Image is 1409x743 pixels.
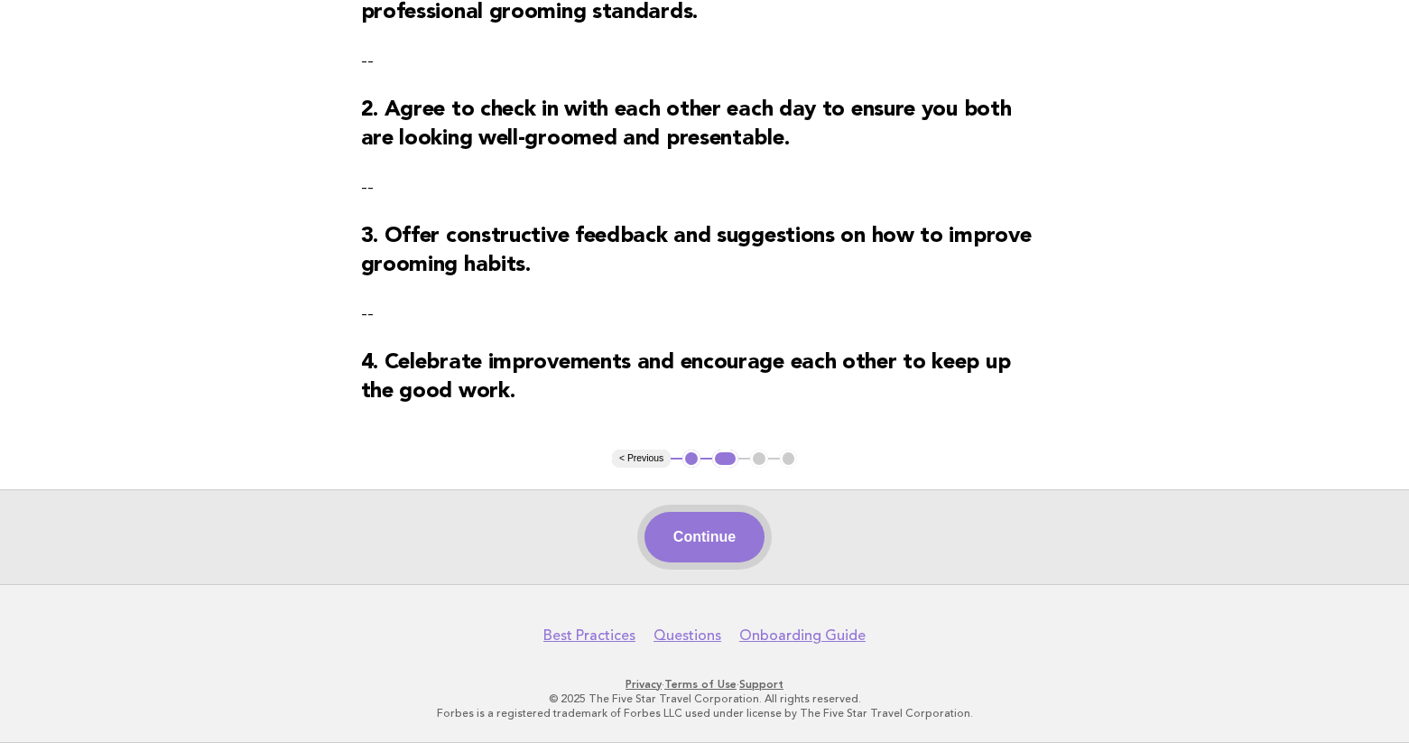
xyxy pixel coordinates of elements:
a: Questions [654,627,721,645]
strong: 2. Agree to check in with each other each day to ensure you both are looking well-groomed and pre... [361,99,1012,150]
p: · · [153,677,1257,692]
a: Terms of Use [664,678,737,691]
button: 1 [682,450,700,468]
strong: 3. Offer constructive feedback and suggestions on how to improve grooming habits. [361,226,1032,276]
button: Continue [644,512,765,562]
p: © 2025 The Five Star Travel Corporation. All rights reserved. [153,692,1257,706]
a: Support [739,678,783,691]
a: Best Practices [543,627,635,645]
strong: 4. Celebrate improvements and encourage each other to keep up the good work. [361,352,1011,403]
button: < Previous [612,450,671,468]
a: Onboarding Guide [739,627,866,645]
p: -- [361,302,1049,327]
p: -- [361,49,1049,74]
a: Privacy [626,678,662,691]
p: Forbes is a registered trademark of Forbes LLC used under license by The Five Star Travel Corpora... [153,706,1257,720]
button: 2 [712,450,738,468]
p: -- [361,175,1049,200]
